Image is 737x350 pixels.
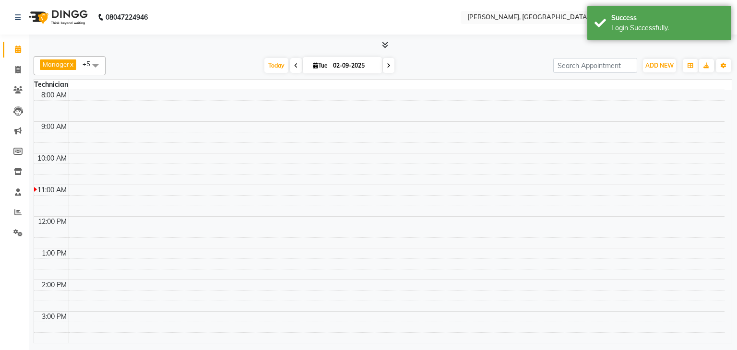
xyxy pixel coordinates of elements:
div: 11:00 AM [36,185,69,195]
img: logo [24,4,90,31]
span: Today [264,58,288,73]
div: 10:00 AM [36,153,69,163]
div: Technician [34,80,69,90]
div: Login Successfully. [611,23,724,33]
input: 2025-09-02 [330,58,378,73]
span: Manager [43,60,69,68]
div: Success [611,13,724,23]
div: 3:00 PM [40,312,69,322]
span: Tue [310,62,330,69]
input: Search Appointment [553,58,637,73]
button: ADD NEW [643,59,676,72]
b: 08047224946 [106,4,148,31]
div: 1:00 PM [40,248,69,258]
div: 2:00 PM [40,280,69,290]
div: 9:00 AM [39,122,69,132]
div: 8:00 AM [39,90,69,100]
div: 12:00 PM [36,217,69,227]
span: +5 [83,60,97,68]
span: ADD NEW [645,62,674,69]
a: x [69,60,73,68]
